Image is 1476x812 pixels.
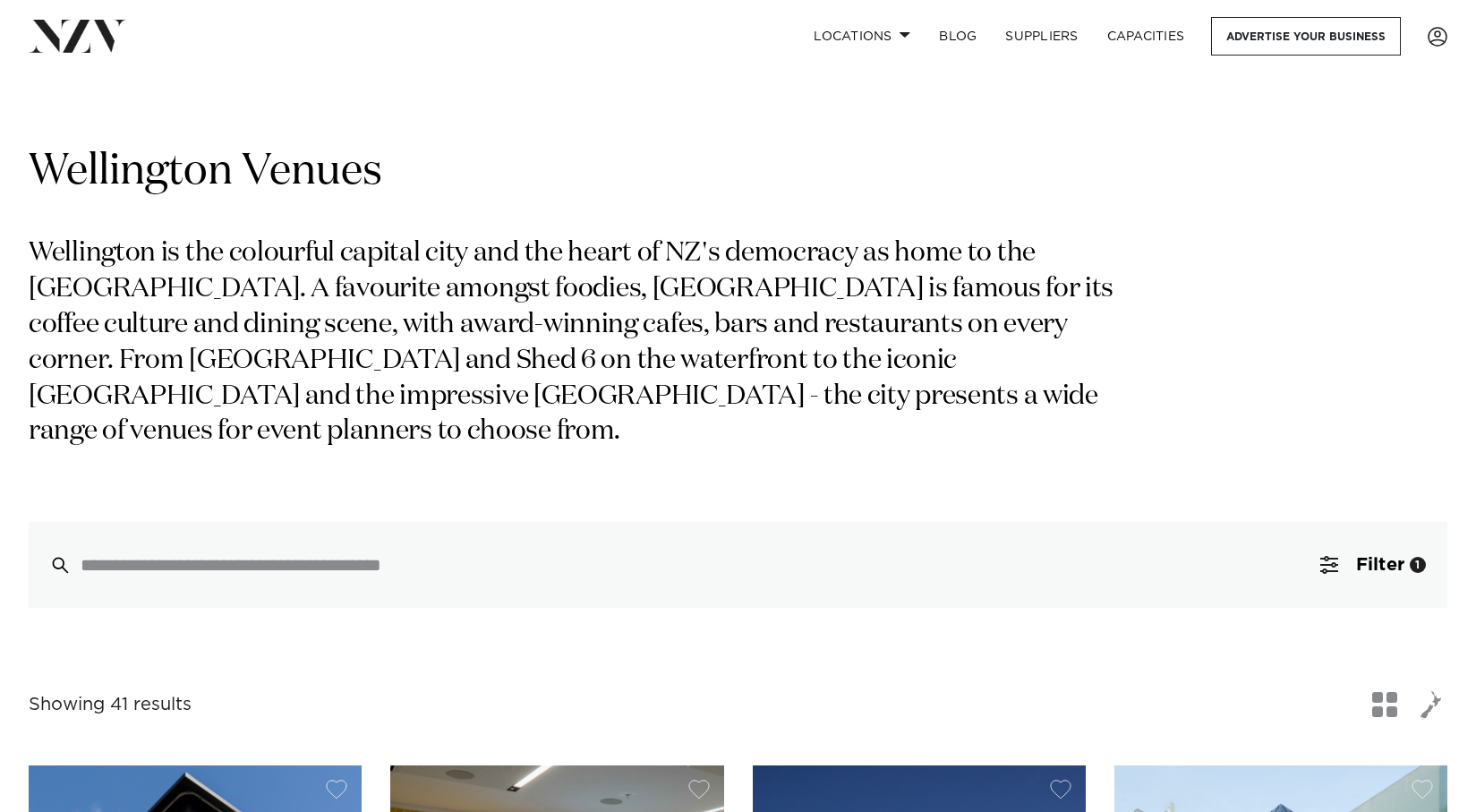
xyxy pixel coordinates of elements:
[1093,17,1199,56] a: Capacities
[29,691,192,719] div: Showing 41 results
[1410,557,1426,573] div: 1
[799,17,925,56] a: Locations
[1356,556,1404,574] span: Filter
[29,236,1135,450] p: Wellington is the colourful capital city and the heart of NZ's democracy as home to the [GEOGRAPH...
[1299,522,1447,608] button: Filter1
[925,17,991,56] a: BLOG
[1211,17,1401,56] a: Advertise your business
[29,144,1447,201] h1: Wellington Venues
[991,17,1092,56] a: SUPPLIERS
[29,20,126,52] img: nzv-logo.png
